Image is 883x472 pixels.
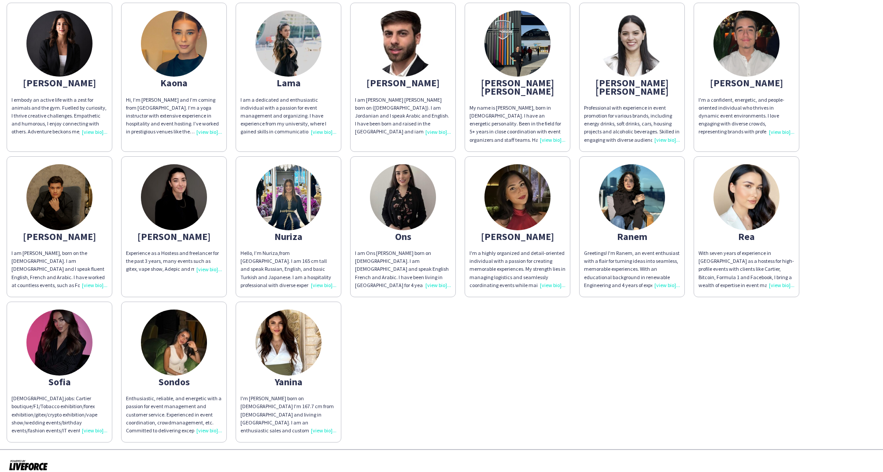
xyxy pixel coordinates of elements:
[240,249,336,289] div: Hello, I’m Nuriza,from [GEOGRAPHIC_DATA]. I am 165 cm tall and speak Russian, English, and basic ...
[240,378,336,386] div: Yanina
[11,79,107,87] div: [PERSON_NAME]
[698,232,794,240] div: Rea
[370,11,436,77] img: thumb-67fbb80279f3e.jpeg
[584,249,680,289] div: Greetings! I'm Ranem, an event enthusiast with a flair for turning ideas into seamless, memorable...
[469,232,565,240] div: [PERSON_NAME]
[141,11,207,77] img: thumb-a0b49334-2e55-4817-a13c-02e2fb52fede.jpg
[713,164,780,230] img: thumb-64d393724e193.jpeg
[484,11,550,77] img: thumb-827e6187-0aa3-4aaf-93d8-f1ef0cc7dd65.jpg
[126,232,222,240] div: [PERSON_NAME]
[255,164,321,230] img: thumb-662663ac8a79d.png
[370,164,436,230] img: thumb-6701de4263403.jpg
[11,96,107,136] div: I embody an active life with a zest for animals and the gym. Fuelled by curiosity, I thrive creat...
[9,459,48,471] img: Powered by Liveforce
[11,378,107,386] div: Sofia
[584,79,680,95] div: [PERSON_NAME] [PERSON_NAME]
[26,164,92,230] img: thumb-e4c31a9f-b979-4b0c-926f-0fd0829d26ee.jpg
[584,232,680,240] div: Ranem
[698,79,794,87] div: [PERSON_NAME]
[584,104,680,144] div: Professional with experience in event promotion for various brands, including energy drinks, soft...
[713,11,780,77] img: thumb-657db1c57588e.png
[599,164,665,230] img: thumb-1c6706a1-a92e-48ce-964d-cae9af08e2b4.jpg
[355,79,451,87] div: [PERSON_NAME]
[240,79,336,87] div: Lama
[26,310,92,376] img: thumb-66e3fb8d04504.jpeg
[599,11,665,77] img: thumb-66b0ada171ffb.jpeg
[255,310,321,376] img: thumb-652e711b4454b.jpeg
[11,232,107,240] div: [PERSON_NAME]
[126,96,222,136] div: Hi, I’m [PERSON_NAME] and I’m coming from [GEOGRAPHIC_DATA]. I’m a yoga instructor with extensive...
[355,96,451,136] div: I am [PERSON_NAME] [PERSON_NAME] born on ([DEMOGRAPHIC_DATA]). I am Jordanian and I speak Arabic ...
[240,232,336,240] div: Nuriza
[255,11,321,77] img: thumb-681768c90e6e6.jpeg
[698,249,794,289] div: With seven years of experience in [GEOGRAPHIC_DATA] as a hostess for high-profile events with cli...
[141,164,207,230] img: thumb-66dfebc260d58.jpg
[11,249,107,289] div: I am [PERSON_NAME], born on the [DEMOGRAPHIC_DATA]. I am [DEMOGRAPHIC_DATA] and I speak fluent En...
[469,249,565,289] div: I'm a highly organized and detail-oriented individual with a passion for creating memorable exper...
[469,104,565,144] div: My name is [PERSON_NAME], born in [DEMOGRAPHIC_DATA]. I have an energetic personality. Been in th...
[355,249,451,289] div: I am Ons [PERSON_NAME] born on [DEMOGRAPHIC_DATA]. I am [DEMOGRAPHIC_DATA] and speak English Fren...
[240,395,336,435] div: I'm [PERSON_NAME] born on [DEMOGRAPHIC_DATA] I'm 167.7 cm from [DEMOGRAPHIC_DATA] and living in [...
[126,249,222,273] div: Experience as a Hostess and freelancer for the past 3 years, many events such as gitex, vape show...
[141,310,207,376] img: thumb-67fe5c5cc902d.jpeg
[469,79,565,95] div: [PERSON_NAME] [PERSON_NAME]
[126,79,222,87] div: Kaona
[26,11,92,77] img: thumb-66eb08253356a.jpeg
[698,96,794,136] div: I'm a confident, energetic, and people-oriented individual who thrives in dynamic event environme...
[126,378,222,386] div: Sondos
[240,96,336,136] div: I am a dedicated and enthusiastic individual with a passion for event management and organizing. ...
[484,164,550,230] img: thumb-66f951dde968e.jpeg
[355,232,451,240] div: Ons
[11,395,107,435] div: [DEMOGRAPHIC_DATA] jobs: Cartier boutique/F1/Tobacco exhibition/forex exhibition/gitex/crypto exh...
[126,395,222,435] div: Enthusiastic, reliable, and energetic with a passion for event management and customer service. E...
